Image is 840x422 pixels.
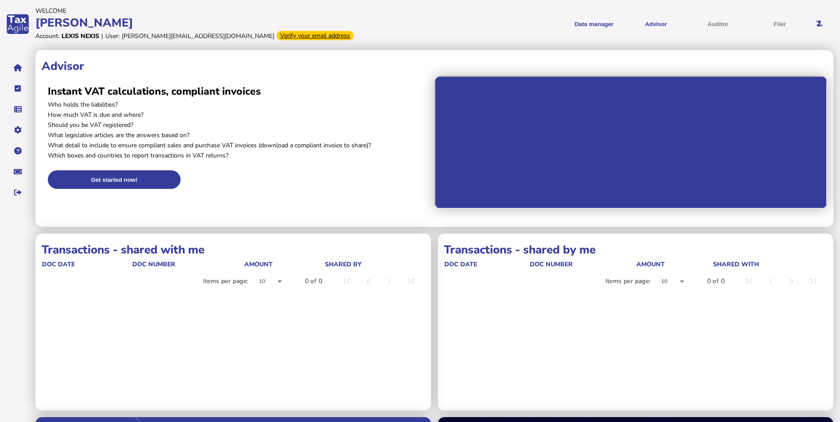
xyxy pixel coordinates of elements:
[35,7,420,15] div: Welcome
[713,260,825,269] div: shared with
[132,260,243,269] div: doc number
[8,58,27,77] button: Home
[48,151,428,160] p: Which boxes and countries to report transactions in VAT returns?
[8,142,27,160] button: Help pages
[48,121,428,129] p: Should you be VAT registered?
[48,170,181,189] button: Get started now!
[444,260,529,269] div: doc date
[8,100,27,119] button: Data manager
[8,162,27,181] button: Raise a support ticket
[424,13,808,35] menu: navigate products
[277,31,354,40] div: Verify your email address
[48,100,428,109] p: Who holds the liabilities?
[713,260,759,269] div: shared with
[435,76,828,209] iframe: Advisor intro
[325,260,362,269] div: shared by
[48,131,428,139] p: What legislative articles are the answers based on?
[105,32,119,40] div: User:
[42,260,75,269] div: doc date
[48,84,428,98] h2: Instant VAT calculations, compliant invoices
[62,32,99,40] div: Lexis Nexis
[42,260,131,269] div: doc date
[244,260,273,269] div: Amount
[707,277,724,286] div: 0 of 0
[48,141,428,150] p: What detail to include to ensure compliant sales and purchase VAT invoices (download a compliant ...
[132,260,175,269] div: doc number
[690,13,746,35] button: Auditor
[48,111,428,119] p: How much VAT is due and where?
[636,260,665,269] div: Amount
[566,13,622,35] button: Shows a dropdown of Data manager options
[605,277,651,286] div: Items per page:
[42,242,425,257] h1: Transactions - shared with me
[444,242,827,257] h1: Transactions - shared by me
[628,13,684,35] button: Shows a dropdown of VAT Advisor options
[8,183,27,202] button: Sign out
[325,260,423,269] div: shared by
[42,58,827,74] h1: Advisor
[35,32,59,40] div: Account:
[816,21,823,27] i: Email needs to be verified
[101,32,103,40] div: |
[244,260,324,269] div: Amount
[530,260,636,269] div: doc number
[8,79,27,98] button: Tasks
[14,109,22,110] i: Data manager
[8,121,27,139] button: Manage settings
[636,260,712,269] div: Amount
[752,13,808,35] button: Filer
[444,260,477,269] div: doc date
[305,277,322,286] div: 0 of 0
[530,260,573,269] div: doc number
[122,32,274,40] div: [PERSON_NAME][EMAIL_ADDRESS][DOMAIN_NAME]
[35,15,420,31] div: [PERSON_NAME]
[203,277,248,286] div: Items per page:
